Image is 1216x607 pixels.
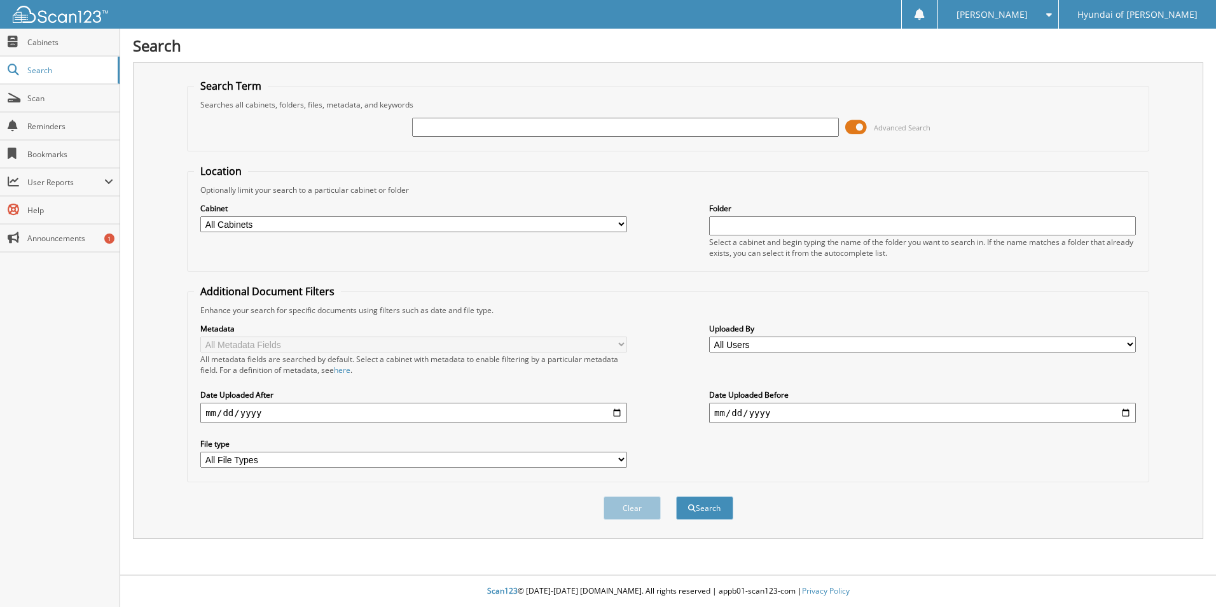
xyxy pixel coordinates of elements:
div: All metadata fields are searched by default. Select a cabinet with metadata to enable filtering b... [200,354,627,375]
div: Enhance your search for specific documents using filters such as date and file type. [194,305,1142,316]
span: Scan123 [487,585,518,596]
button: Search [676,496,733,520]
label: Cabinet [200,203,627,214]
div: 1 [104,234,114,244]
input: start [200,403,627,423]
label: Uploaded By [709,323,1136,334]
label: File type [200,438,627,449]
span: User Reports [27,177,104,188]
label: Folder [709,203,1136,214]
legend: Search Term [194,79,268,93]
span: Hyundai of [PERSON_NAME] [1077,11,1198,18]
span: Cabinets [27,37,113,48]
img: scan123-logo-white.svg [13,6,108,23]
span: Reminders [27,121,113,132]
input: end [709,403,1136,423]
a: Privacy Policy [802,585,850,596]
legend: Location [194,164,248,178]
span: [PERSON_NAME] [957,11,1028,18]
span: Search [27,65,111,76]
label: Date Uploaded Before [709,389,1136,400]
span: Help [27,205,113,216]
a: here [334,365,350,375]
span: Scan [27,93,113,104]
span: Advanced Search [874,123,930,132]
span: Announcements [27,233,113,244]
h1: Search [133,35,1203,56]
div: Searches all cabinets, folders, files, metadata, and keywords [194,99,1142,110]
div: Select a cabinet and begin typing the name of the folder you want to search in. If the name match... [709,237,1136,258]
div: © [DATE]-[DATE] [DOMAIN_NAME]. All rights reserved | appb01-scan123-com | [120,576,1216,607]
button: Clear [604,496,661,520]
label: Metadata [200,323,627,334]
legend: Additional Document Filters [194,284,341,298]
div: Optionally limit your search to a particular cabinet or folder [194,185,1142,195]
span: Bookmarks [27,149,113,160]
label: Date Uploaded After [200,389,627,400]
